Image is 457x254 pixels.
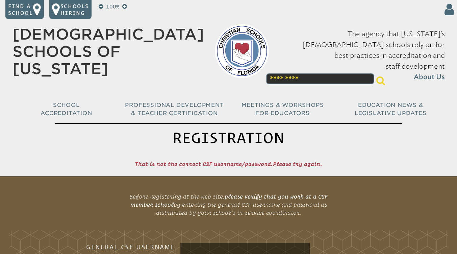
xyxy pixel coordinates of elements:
[125,102,224,116] span: Professional Development & Teacher Certification
[118,190,339,220] p: Before registering at the web site, by entering the general CSF username and password as distribu...
[105,3,121,11] p: 100%
[67,243,175,251] h3: General CSF Username
[118,157,339,171] p: That is not the correct CSF username/password.
[55,123,402,152] h1: Registration
[12,25,204,77] a: [DEMOGRAPHIC_DATA] Schools of [US_STATE]
[215,24,269,78] img: csf-logo-web-colors.png
[242,102,324,116] span: Meetings & Workshops for Educators
[130,193,328,208] b: please verify that you work at a CSF member school
[414,72,445,83] span: About Us
[41,102,92,116] span: School Accreditation
[280,28,445,83] p: The agency that [US_STATE]’s [DEMOGRAPHIC_DATA] schools rely on for best practices in accreditati...
[355,102,427,116] span: Education News & Legislative Updates
[8,3,33,16] p: Find a school
[273,161,322,167] span: Please try again.
[60,3,89,16] p: Schools Hiring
